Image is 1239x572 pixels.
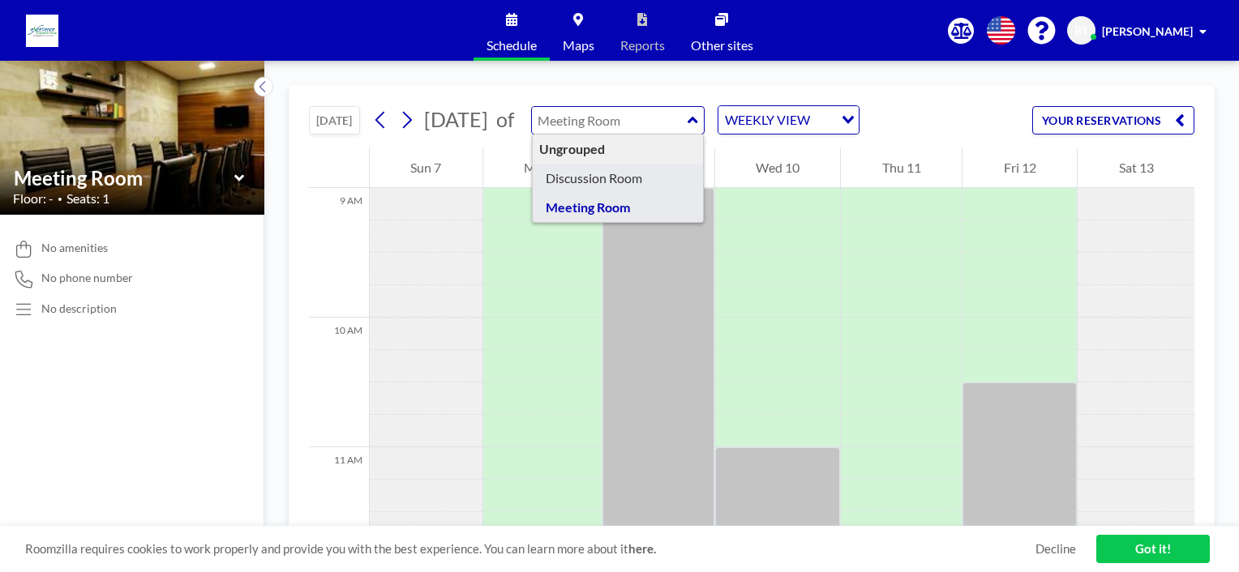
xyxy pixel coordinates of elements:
[532,107,688,134] input: Meeting Room
[424,107,488,131] span: [DATE]
[41,271,133,285] span: No phone number
[14,166,234,190] input: Meeting Room
[483,147,602,188] div: Mon 8
[628,541,656,556] a: here.
[13,190,54,207] span: Floor: -
[563,39,594,52] span: Maps
[370,147,482,188] div: Sun 7
[1102,24,1193,38] span: [PERSON_NAME]
[718,106,859,134] div: Search for option
[815,109,832,130] input: Search for option
[533,193,704,222] div: Meeting Room
[1078,147,1194,188] div: Sat 13
[715,147,841,188] div: Wed 10
[58,194,62,204] span: •
[309,106,360,134] button: [DATE]
[1096,535,1210,563] a: Got it!
[722,109,813,130] span: WEEKLY VIEW
[496,107,514,132] span: of
[1032,106,1194,134] button: YOUR RESERVATIONS
[533,164,704,193] div: Discussion Room
[1074,23,1088,38] span: BT
[309,188,369,318] div: 9 AM
[309,318,369,447] div: 10 AM
[1035,541,1076,557] a: Decline
[620,39,665,52] span: Reports
[41,241,108,255] span: No amenities
[41,301,117,316] div: No description
[841,147,962,188] div: Thu 11
[691,39,753,52] span: Other sites
[533,134,704,164] div: Ungrouped
[66,190,109,207] span: Seats: 1
[25,541,1035,557] span: Roomzilla requires cookies to work properly and provide you with the best experience. You can lea...
[487,39,537,52] span: Schedule
[26,15,58,47] img: organization-logo
[962,147,1077,188] div: Fri 12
